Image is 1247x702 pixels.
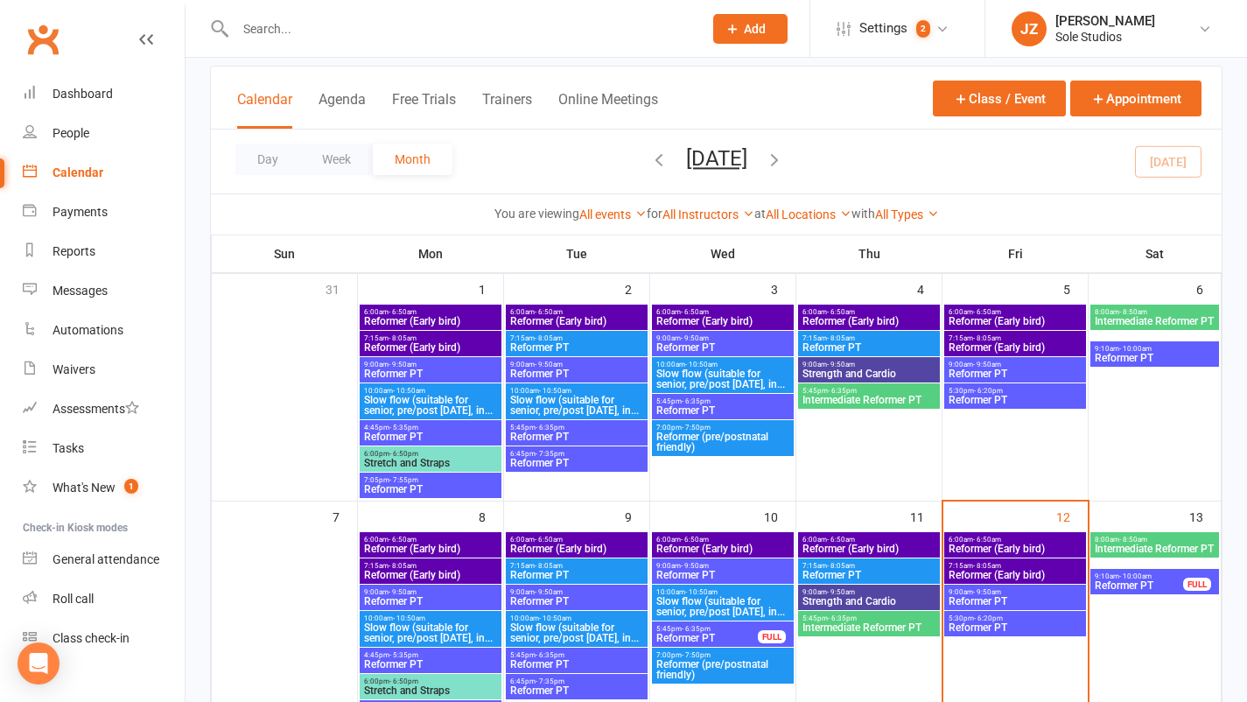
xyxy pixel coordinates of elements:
[1094,580,1184,591] span: Reformer PT
[681,536,709,544] span: - 6:50am
[1094,536,1215,544] span: 8:00am
[319,91,366,129] button: Agenda
[1119,308,1147,316] span: - 8:50am
[685,361,718,369] span: - 10:50am
[655,316,790,326] span: Reformer (Early bird)
[363,458,498,468] span: Stretch and Straps
[647,207,662,221] strong: for
[948,536,1082,544] span: 6:00am
[942,235,1089,272] th: Fri
[509,562,644,570] span: 7:15am
[363,476,498,484] span: 7:05pm
[235,144,300,175] button: Day
[363,361,498,369] span: 9:00am
[363,659,498,670] span: Reformer PT
[655,334,790,342] span: 9:00am
[802,342,936,353] span: Reformer PT
[509,450,644,458] span: 6:45pm
[1094,308,1215,316] span: 8:00am
[681,334,709,342] span: - 9:50am
[300,144,373,175] button: Week
[333,502,357,530] div: 7
[363,334,498,342] span: 7:15am
[933,81,1066,116] button: Class / Event
[851,207,875,221] strong: with
[389,562,417,570] span: - 8:05am
[948,596,1082,607] span: Reformer PT
[802,361,936,369] span: 9:00am
[802,395,936,405] span: Intermediate Reformer PT
[389,588,417,596] span: - 9:50am
[828,614,857,622] span: - 6:35pm
[655,651,790,659] span: 7:00pm
[655,361,790,369] span: 10:00am
[509,570,644,580] span: Reformer PT
[363,677,498,685] span: 6:00pm
[392,91,456,129] button: Free Trials
[53,165,103,179] div: Calendar
[363,536,498,544] span: 6:00am
[23,153,185,193] a: Calendar
[23,468,185,508] a: What's New1
[655,342,790,353] span: Reformer PT
[948,316,1082,326] span: Reformer (Early bird)
[655,432,790,453] span: Reformer (pre/postnatal friendly)
[948,622,1082,633] span: Reformer PT
[973,361,1001,369] span: - 9:50am
[363,614,498,622] span: 10:00am
[655,596,790,617] span: Slow flow (suitable for senior, pre/post [DATE], in...
[509,677,644,685] span: 6:45pm
[389,450,418,458] span: - 6:50pm
[212,235,358,272] th: Sun
[504,235,650,272] th: Tue
[21,18,65,61] a: Clubworx
[917,274,942,303] div: 4
[363,484,498,495] span: Reformer PT
[682,397,711,405] span: - 6:35pm
[363,588,498,596] span: 9:00am
[479,274,503,303] div: 1
[686,146,747,171] button: [DATE]
[509,536,644,544] span: 6:00am
[363,342,498,353] span: Reformer (Early bird)
[802,622,936,633] span: Intermediate Reformer PT
[771,274,795,303] div: 3
[536,424,564,432] span: - 6:35pm
[802,387,936,395] span: 5:45pm
[363,651,498,659] span: 4:45pm
[23,429,185,468] a: Tasks
[1094,544,1215,554] span: Intermediate Reformer PT
[535,308,563,316] span: - 6:50am
[655,588,790,596] span: 10:00am
[828,387,857,395] span: - 6:35pm
[509,659,644,670] span: Reformer PT
[1119,536,1147,544] span: - 8:50am
[802,596,936,607] span: Strength and Cardio
[23,271,185,311] a: Messages
[53,126,89,140] div: People
[363,622,498,643] span: Slow flow (suitable for senior, pre/post [DATE], in...
[53,362,95,376] div: Waivers
[1070,81,1201,116] button: Appointment
[389,308,417,316] span: - 6:50am
[53,244,95,258] div: Reports
[655,405,790,416] span: Reformer PT
[479,502,503,530] div: 8
[509,316,644,326] span: Reformer (Early bird)
[389,424,418,432] span: - 5:35pm
[948,308,1082,316] span: 6:00am
[23,114,185,153] a: People
[681,308,709,316] span: - 6:50am
[509,685,644,696] span: Reformer PT
[389,651,418,659] span: - 5:35pm
[681,562,709,570] span: - 9:50am
[363,308,498,316] span: 6:00am
[326,274,357,303] div: 31
[509,369,644,379] span: Reformer PT
[1056,502,1088,530] div: 12
[509,424,644,432] span: 5:45pm
[1094,572,1184,580] span: 9:10am
[974,387,1003,395] span: - 6:20pm
[536,677,564,685] span: - 7:35pm
[535,562,563,570] span: - 8:05am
